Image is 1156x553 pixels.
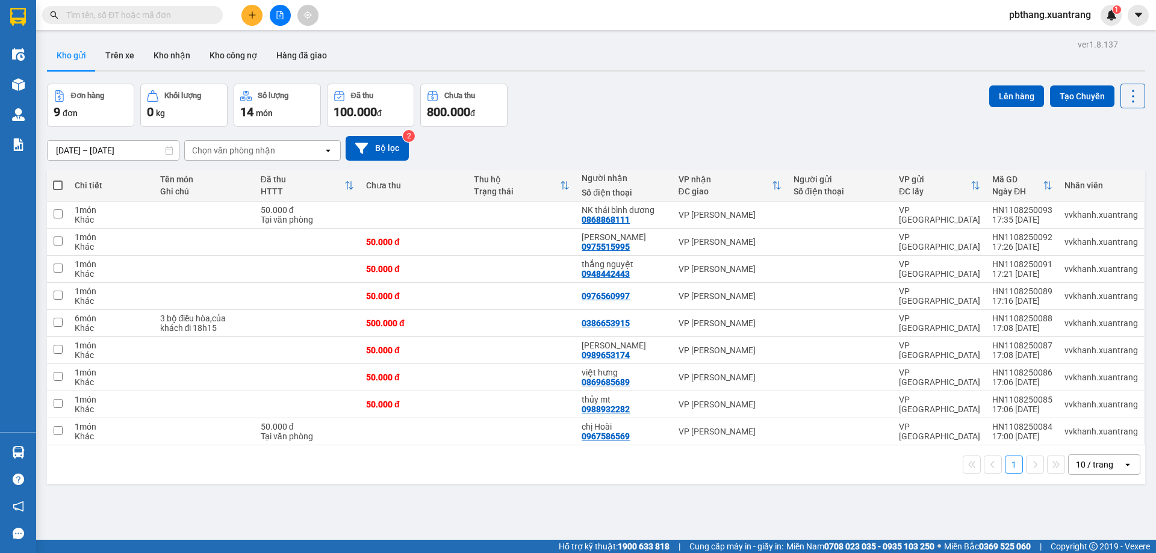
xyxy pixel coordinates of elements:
div: Khác [75,323,148,333]
div: vvkhanh.xuantrang [1064,318,1138,328]
span: đ [470,108,475,118]
button: file-add [270,5,291,26]
span: ⚪️ [937,544,941,549]
div: 50.000 đ [366,291,462,301]
div: NK thái bình dương [582,205,666,215]
div: ĐC lấy [899,187,971,196]
span: aim [303,11,312,19]
strong: 0708 023 035 - 0935 103 250 [824,542,934,551]
div: 0869685689 [582,377,630,387]
th: Toggle SortBy [255,170,360,202]
div: 0948442443 [582,269,630,279]
div: HN1108250091 [992,259,1052,269]
input: Select a date range. [48,141,179,160]
div: 17:26 [DATE] [992,242,1052,252]
div: 17:06 [DATE] [992,377,1052,387]
span: 800.000 [427,105,470,119]
span: đ [377,108,382,118]
div: Mã GD [992,175,1043,184]
span: 1 [1114,5,1119,14]
div: Khối lượng [164,91,201,100]
div: 0976560997 [582,291,630,301]
img: warehouse-icon [12,446,25,459]
button: aim [297,5,319,26]
th: Toggle SortBy [986,170,1058,202]
div: 1 món [75,341,148,350]
th: Toggle SortBy [673,170,788,202]
div: Thu hộ [474,175,560,184]
th: Toggle SortBy [468,170,576,202]
button: Bộ lọc [346,136,409,161]
div: 0967586569 [582,431,630,441]
img: warehouse-icon [12,108,25,121]
div: Nhân viên [1064,181,1138,190]
div: 1 món [75,286,148,296]
div: Khác [75,296,148,306]
strong: 0369 525 060 [979,542,1031,551]
div: Chi tiết [75,181,148,190]
span: 0 [147,105,154,119]
div: Khác [75,404,148,414]
button: Trên xe [96,41,144,70]
div: vvkhanh.xuantrang [1064,345,1138,355]
div: Tại văn phòng [261,215,354,224]
button: Đã thu100.000đ [327,84,414,127]
div: 0989653174 [582,350,630,360]
img: solution-icon [12,138,25,151]
div: VP [PERSON_NAME] [679,318,782,328]
button: Lên hàng [989,85,1044,107]
div: Đã thu [261,175,344,184]
div: Ghi chú [160,187,249,196]
div: Tên món [160,175,249,184]
span: pbthang.xuantrang [999,7,1101,22]
div: Người gửi [794,175,887,184]
div: VP [PERSON_NAME] [679,400,782,409]
div: VP [GEOGRAPHIC_DATA] [899,395,980,414]
div: Chưa thu [366,181,462,190]
div: vvkhanh.xuantrang [1064,427,1138,436]
div: Đã thu [351,91,373,100]
div: vvkhanh.xuantrang [1064,291,1138,301]
div: ver 1.8.137 [1078,38,1118,51]
div: VP [GEOGRAPHIC_DATA] [899,422,980,441]
div: Chọn văn phòng nhận [192,144,275,156]
div: VP [PERSON_NAME] [679,427,782,436]
div: VP nhận [679,175,772,184]
div: VP [GEOGRAPHIC_DATA] [899,314,980,333]
div: Số lượng [258,91,288,100]
div: VP [PERSON_NAME] [679,291,782,301]
svg: open [1123,460,1133,469]
img: icon-new-feature [1106,10,1117,20]
div: 17:08 [DATE] [992,350,1052,360]
div: 17:00 [DATE] [992,431,1052,441]
div: phan dương [582,232,666,242]
div: 50.000 đ [366,345,462,355]
div: 1 món [75,395,148,404]
div: 0868868111 [582,215,630,224]
span: question-circle [13,474,24,485]
div: Ngày ĐH [992,187,1043,196]
div: 0386653915 [582,318,630,328]
div: 10 / trang [1076,459,1113,471]
div: vvkhanh.xuantrang [1064,264,1138,274]
span: kg [156,108,165,118]
img: warehouse-icon [12,78,25,91]
input: Tìm tên, số ĐT hoặc mã đơn [66,8,208,22]
div: VP [PERSON_NAME] [679,237,782,247]
span: món [256,108,273,118]
span: Miền Bắc [944,540,1031,553]
svg: open [323,146,333,155]
div: HTTT [261,187,344,196]
div: Khác [75,431,148,441]
div: VP [GEOGRAPHIC_DATA] [899,368,980,387]
div: ĐC giao [679,187,772,196]
div: thắng nguyệt [582,259,666,269]
sup: 2 [403,130,415,142]
div: 1 món [75,368,148,377]
div: tùng vân hồ [582,341,666,350]
th: Toggle SortBy [893,170,986,202]
div: vvkhanh.xuantrang [1064,372,1138,382]
div: HN1108250093 [992,205,1052,215]
div: Trạng thái [474,187,560,196]
div: HN1108250088 [992,314,1052,323]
